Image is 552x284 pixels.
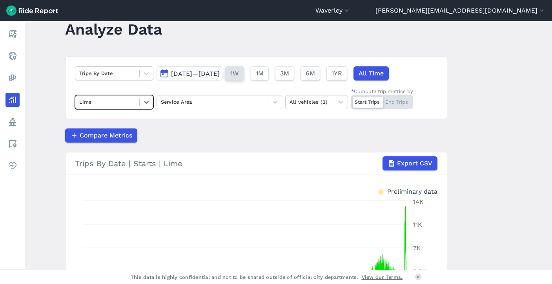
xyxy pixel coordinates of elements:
a: Report [5,27,20,41]
span: 1YR [332,69,342,78]
span: [DATE]—[DATE] [171,70,220,77]
button: 6M [301,66,320,81]
button: Compare Metrics [65,128,137,143]
a: Analyze [5,93,20,107]
span: Export CSV [397,159,432,168]
span: All Time [359,69,384,78]
a: Areas [5,137,20,151]
button: 1YR [326,66,347,81]
tspan: 3.5K [413,268,426,275]
tspan: 11K [413,221,422,228]
img: Ride Report [6,5,58,16]
span: 1M [256,69,264,78]
div: *Compute trip metrics by [351,88,413,95]
a: Policy [5,115,20,129]
span: 1W [230,69,239,78]
button: 3M [275,66,294,81]
span: 3M [280,69,289,78]
a: Health [5,159,20,173]
button: Export CSV [383,156,437,170]
button: [DATE]—[DATE] [157,66,222,81]
h1: Analyze Data [65,18,162,40]
span: Compare Metrics [80,131,132,140]
div: Trips By Date | Starts | Lime [75,156,437,170]
tspan: 7K [413,244,421,252]
button: [PERSON_NAME][EMAIL_ADDRESS][DOMAIN_NAME] [375,6,546,15]
button: 1M [251,66,269,81]
a: Realtime [5,49,20,63]
button: 1W [225,66,244,81]
div: Preliminary data [387,187,437,195]
a: Heatmaps [5,71,20,85]
button: Waverley [315,6,351,15]
span: 6M [306,69,315,78]
button: All Time [353,66,389,81]
tspan: 14K [413,198,424,205]
a: View our Terms. [362,273,403,281]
